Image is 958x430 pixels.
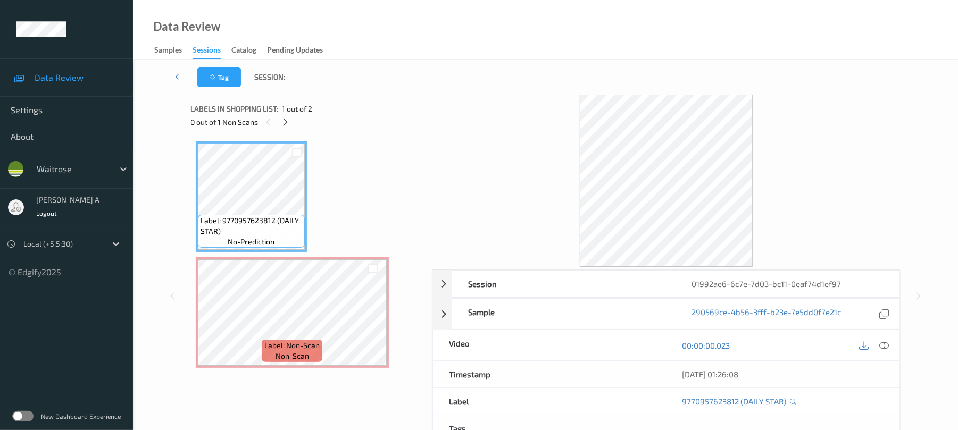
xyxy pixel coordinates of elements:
[190,104,278,114] span: Labels in shopping list:
[193,45,221,59] div: Sessions
[452,271,676,297] div: Session
[190,115,424,129] div: 0 out of 1 Non Scans
[682,369,884,380] div: [DATE] 01:26:08
[276,351,309,361] span: non-scan
[153,21,220,32] div: Data Review
[197,67,241,87] button: Tag
[264,340,320,351] span: Label: Non-Scan
[154,43,193,58] a: Samples
[682,396,787,407] a: 9770957623812 (DAILY STAR)
[228,237,274,247] span: no-prediction
[432,298,900,330] div: Sample290569ce-4b56-3fff-b23e-7e5dd0f7e21c
[432,270,900,298] div: Session01992ae6-6c7e-7d03-bc11-0eaf74d1ef97
[433,361,666,387] div: Timestamp
[682,340,730,351] a: 00:00:00.023
[254,72,285,82] span: Session:
[692,307,842,321] a: 290569ce-4b56-3fff-b23e-7e5dd0f7e21c
[267,43,334,58] a: Pending Updates
[433,388,666,415] div: Label
[193,43,231,59] a: Sessions
[201,215,302,237] span: Label: 9770957623812 (DAILY STAR)
[433,330,666,360] div: Video
[154,45,182,58] div: Samples
[452,299,676,329] div: Sample
[676,271,900,297] div: 01992ae6-6c7e-7d03-bc11-0eaf74d1ef97
[267,45,323,58] div: Pending Updates
[231,45,256,58] div: Catalog
[282,104,312,114] span: 1 out of 2
[231,43,267,58] a: Catalog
